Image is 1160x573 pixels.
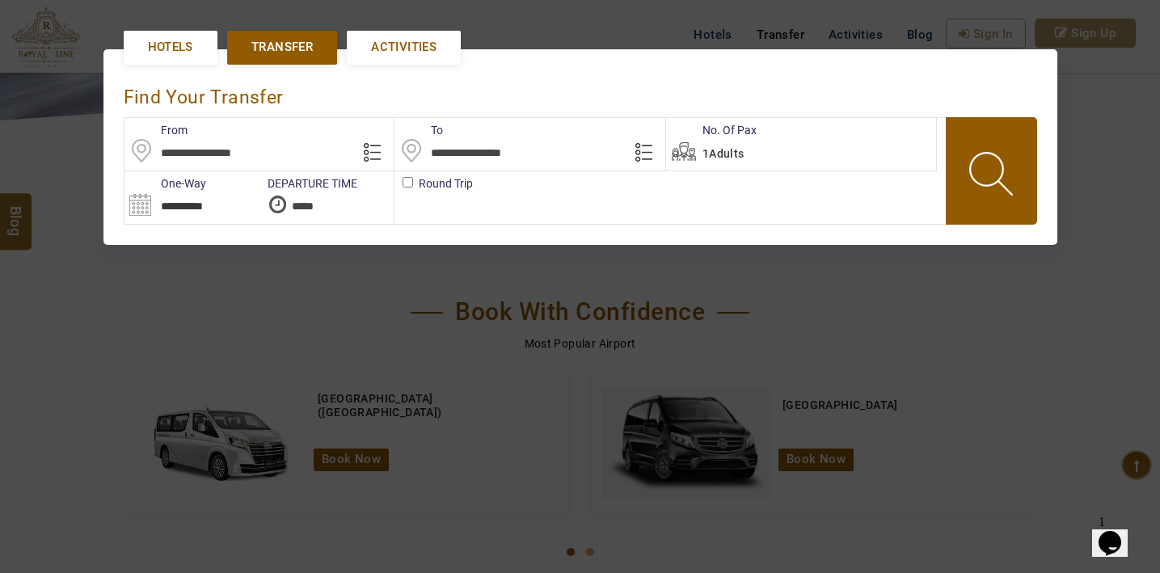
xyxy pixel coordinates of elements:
[347,31,461,64] a: Activities
[148,39,193,56] span: Hotels
[227,31,337,64] a: Transfer
[124,70,288,117] div: Find Your Transfer
[394,122,443,138] label: To
[259,175,357,192] label: DEPARTURE TIME
[124,175,206,192] label: One-Way
[702,147,745,160] span: 1Adults
[853,383,1144,500] iframe: chat widget
[394,175,419,192] label: Round Trip
[124,122,188,138] label: From
[124,31,217,64] a: Hotels
[371,39,437,56] span: Activities
[1092,508,1144,557] iframe: chat widget
[251,39,313,56] span: Transfer
[666,122,757,138] label: No. Of Pax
